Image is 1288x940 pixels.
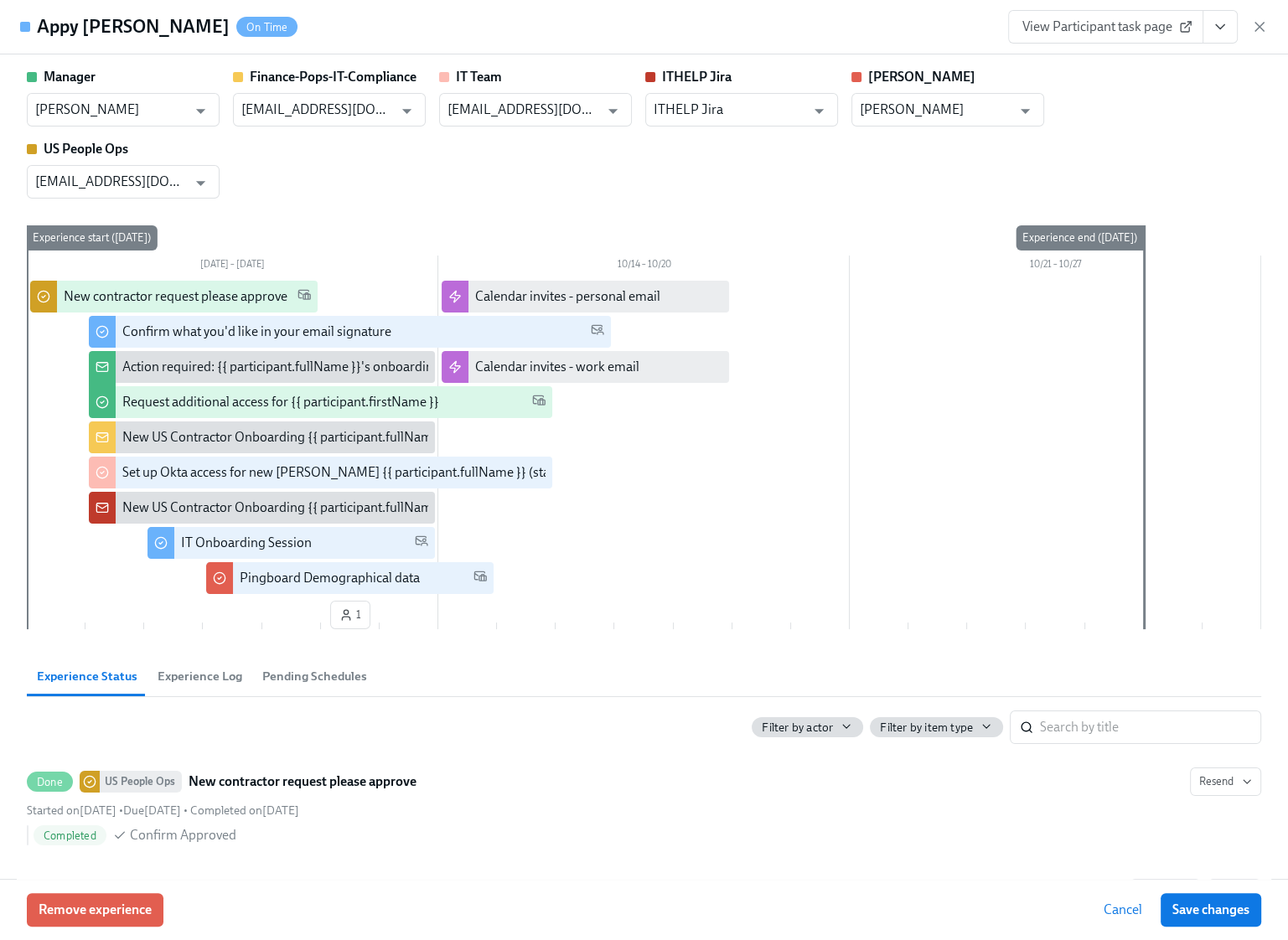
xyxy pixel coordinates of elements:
[850,256,1261,277] div: 10/21 – 10/27
[37,667,137,686] span: Experience Status
[662,69,732,85] strong: ITHELP Jira
[297,287,311,307] span: Work Email
[1161,893,1261,927] button: Save changes
[122,358,441,376] div: Action required: {{ participant.fullName }}'s onboarding
[1199,773,1252,790] span: Resend
[190,803,299,818] span: Completed on [DATE]
[34,829,106,842] span: Completed
[394,98,420,124] button: Open
[475,358,639,376] div: Calendar invites - work email
[250,69,416,85] strong: Finance-Pops-IT-Compliance
[122,463,825,482] div: Set up Okta access for new [PERSON_NAME] {{ participant.fullName }} (start date {{ participant.st...
[100,771,182,793] div: US People Ops
[122,393,439,411] div: Request additional access for {{ participant.firstName }}
[122,498,695,517] div: New US Contractor Onboarding {{ participant.fullName }} {{ participant.startDate | MMM DD YYYY }}
[27,893,163,927] button: Remove experience
[27,803,299,819] div: • •
[600,98,626,124] button: Open
[39,901,152,918] span: Remove experience
[870,717,1003,737] button: Filter by item type
[438,256,850,277] div: 10/14 – 10/20
[330,601,370,629] button: 1
[27,256,438,277] div: [DATE] – [DATE]
[532,393,546,412] span: Work Email
[262,667,367,686] span: Pending Schedules
[44,69,96,85] strong: Manager
[456,69,502,85] strong: IT Team
[188,98,214,124] button: Open
[473,569,487,588] span: Work Email
[44,141,128,157] strong: US People Ops
[1190,767,1261,796] button: DoneUS People OpsNew contractor request please approveStarted on[DATE] •Due[DATE] • Completed on[...
[64,287,287,306] div: New contractor request please approve
[122,323,391,341] div: Confirm what you'd like in your email signature
[415,534,428,553] span: Personal Email
[188,170,214,196] button: Open
[1203,10,1238,44] button: View task page
[130,826,236,844] span: Confirm Approved
[475,287,660,306] div: Calendar invites - personal email
[1012,98,1038,124] button: Open
[1008,10,1203,44] a: View Participant task page
[181,534,312,552] div: IT Onboarding Session
[122,428,695,447] div: New US Contractor Onboarding {{ participant.fullName }} {{ participant.startDate | MMM DD YYYY }}
[158,667,242,686] span: Experience Log
[189,772,416,792] strong: New contractor request please approve
[240,569,420,587] div: Pingboard Demographical data
[868,69,975,85] strong: [PERSON_NAME]
[806,98,832,124] button: Open
[591,323,604,342] span: Personal Email
[339,607,361,623] span: 1
[1172,901,1249,918] span: Save changes
[752,717,863,737] button: Filter by actor
[762,720,833,736] span: Filter by actor
[27,776,73,788] span: Done
[123,803,181,818] span: Sunday, October 12th 2025, 6:00 pm
[1104,901,1142,918] span: Cancel
[1016,225,1144,250] div: Experience end ([DATE])
[1092,893,1154,927] button: Cancel
[880,720,973,736] span: Filter by item type
[1022,18,1189,35] span: View Participant task page
[37,14,230,39] h4: Appy [PERSON_NAME]
[1040,710,1261,744] input: Search by title
[27,803,116,818] span: Tuesday, October 7th 2025, 6:01 pm
[26,225,158,250] div: Experience start ([DATE])
[236,21,297,34] span: On Time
